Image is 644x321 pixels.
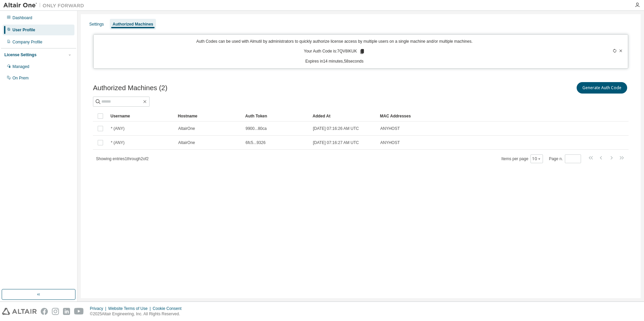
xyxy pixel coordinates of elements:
span: * (ANY) [111,126,125,131]
div: Dashboard [12,15,32,21]
div: Added At [313,111,375,121]
button: Generate Auth Code [577,82,627,94]
div: Auth Token [245,111,307,121]
span: Items per page [502,154,543,163]
span: ANYHOST [380,126,400,131]
span: * (ANY) [111,140,125,145]
img: facebook.svg [41,308,48,315]
div: Hostname [178,111,240,121]
span: 9900...80ca [246,126,267,131]
span: Page n. [549,154,581,163]
div: Authorized Machines [112,22,153,27]
img: Altair One [3,2,88,9]
span: AltairOne [178,140,195,145]
span: Authorized Machines (2) [93,84,167,92]
p: Expires in 14 minutes, 58 seconds [98,59,572,64]
div: User Profile [12,27,35,33]
div: MAC Addresses [380,111,558,121]
span: [DATE] 07:16:26 AM UTC [313,126,359,131]
p: © 2025 Altair Engineering, Inc. All Rights Reserved. [90,311,186,317]
span: [DATE] 07:16:27 AM UTC [313,140,359,145]
div: Username [110,111,172,121]
div: Website Terms of Use [108,306,153,311]
div: Managed [12,64,29,69]
span: Showing entries 1 through 2 of 2 [96,156,149,161]
span: ANYHOST [380,140,400,145]
img: instagram.svg [52,308,59,315]
p: Your Auth Code is: 7QV8IKUK [304,48,365,55]
span: 6fc5...9326 [246,140,265,145]
div: Privacy [90,306,108,311]
button: 10 [532,156,541,162]
div: On Prem [12,75,29,81]
span: AltairOne [178,126,195,131]
div: Company Profile [12,39,42,45]
p: Auth Codes can be used with Almutil by administrators to quickly authorize license access by mult... [98,39,572,44]
img: linkedin.svg [63,308,70,315]
img: youtube.svg [74,308,84,315]
img: altair_logo.svg [2,308,37,315]
div: Settings [89,22,104,27]
div: License Settings [4,52,36,58]
div: Cookie Consent [153,306,185,311]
